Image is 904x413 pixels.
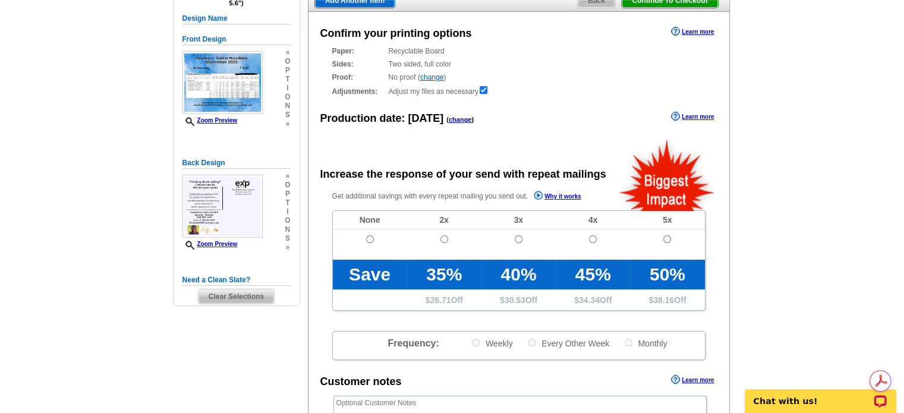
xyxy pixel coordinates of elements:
[625,339,632,346] input: Monthly
[472,339,480,346] input: Weekly
[285,243,290,252] span: »
[320,111,474,127] div: Production date:
[671,27,714,36] a: Learn more
[285,84,290,93] span: i
[182,157,291,169] h5: Back Design
[285,66,290,75] span: p
[285,172,290,181] span: »
[332,190,607,203] p: Get additional savings with every repeat mailing you send out.
[332,46,705,56] div: Recyclable Board
[630,260,704,289] td: 50%
[579,295,600,305] span: 34.34
[407,211,481,229] td: 2x
[556,289,630,310] td: $ Off
[285,48,290,57] span: »
[671,375,714,384] a: Learn more
[285,119,290,128] span: »
[556,211,630,229] td: 4x
[332,85,705,97] div: Adjust my files as necessary
[285,207,290,216] span: i
[285,225,290,234] span: n
[618,138,716,211] img: biggestImpact.png
[671,112,714,121] a: Learn more
[630,211,704,229] td: 5x
[182,51,263,114] img: small-thumb.jpg
[630,289,704,310] td: $ Off
[449,116,472,123] a: change
[407,289,481,310] td: $ Off
[285,75,290,84] span: t
[653,295,674,305] span: 38.16
[285,93,290,102] span: o
[285,181,290,190] span: o
[407,260,481,289] td: 35%
[333,260,407,289] td: Save
[534,191,581,203] a: Why it works
[528,339,536,346] input: Every Other Week
[332,72,385,83] strong: Proof:
[430,295,451,305] span: 26.71
[737,376,904,413] iframe: LiveChat chat widget
[623,338,667,349] label: Monthly
[481,289,556,310] td: $ Off
[182,241,238,247] a: Zoom Preview
[527,338,609,349] label: Every Other Week
[199,289,274,304] span: Clear Selections
[182,275,291,286] h5: Need a Clean Slate?
[285,198,290,207] span: t
[285,216,290,225] span: o
[332,59,705,70] div: Two sided, full color
[182,34,291,45] h5: Front Design
[505,295,525,305] span: 30.53
[333,211,407,229] td: None
[285,111,290,119] span: s
[332,72,705,83] div: No proof ( )
[408,112,444,124] span: [DATE]
[320,374,402,390] div: Customer notes
[481,260,556,289] td: 40%
[182,13,291,24] h5: Design Name
[182,117,238,124] a: Zoom Preview
[320,166,606,182] div: Increase the response of your send with repeat mailings
[182,175,263,238] img: small-thumb.jpg
[388,338,439,348] span: Frequency:
[285,234,290,243] span: s
[285,102,290,111] span: n
[446,116,474,123] span: ( )
[285,190,290,198] span: p
[332,86,385,97] strong: Adjustments:
[285,57,290,66] span: o
[556,260,630,289] td: 45%
[332,59,385,70] strong: Sides:
[420,73,443,81] a: change
[332,46,385,56] strong: Paper:
[320,26,472,42] div: Confirm your printing options
[481,211,556,229] td: 3x
[471,338,513,349] label: Weekly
